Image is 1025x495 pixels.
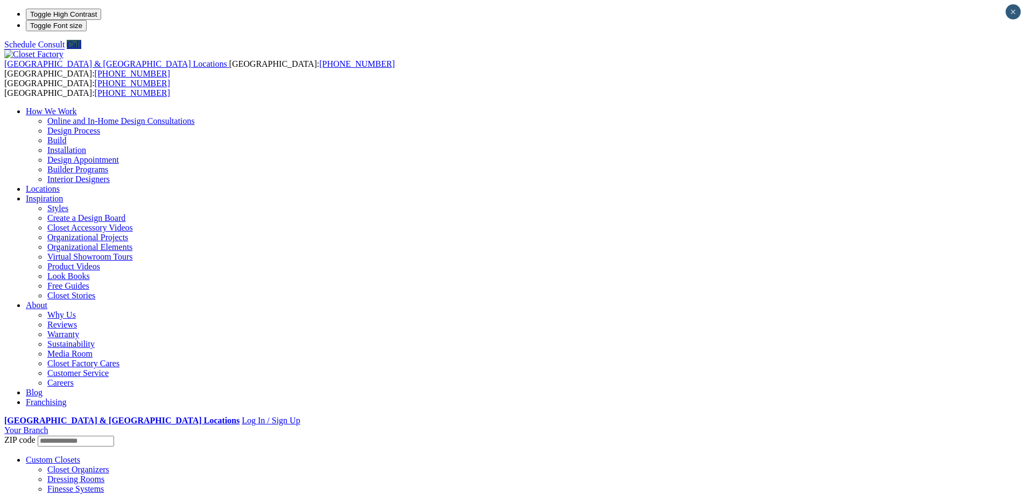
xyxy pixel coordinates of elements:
a: Styles [47,204,68,213]
span: [GEOGRAPHIC_DATA] & [GEOGRAPHIC_DATA] Locations [4,59,227,68]
a: Interior Designers [47,175,110,184]
a: Free Guides [47,281,89,290]
a: Create a Design Board [47,213,125,222]
a: [GEOGRAPHIC_DATA] & [GEOGRAPHIC_DATA] Locations [4,416,239,425]
a: [PHONE_NUMBER] [95,88,170,97]
a: Closet Accessory Videos [47,223,133,232]
a: Build [47,136,67,145]
a: [GEOGRAPHIC_DATA] & [GEOGRAPHIC_DATA] Locations [4,59,229,68]
a: Why Us [47,310,76,319]
button: Toggle Font size [26,20,87,31]
a: Blog [26,388,43,397]
a: Locations [26,184,60,193]
a: How We Work [26,107,77,116]
a: [PHONE_NUMBER] [319,59,394,68]
a: Organizational Elements [47,242,132,252]
a: Inspiration [26,194,63,203]
a: Log In / Sign Up [242,416,300,425]
input: Enter your Zip code [38,436,114,447]
a: Reviews [47,320,77,329]
a: [PHONE_NUMBER] [95,79,170,88]
a: Organizational Projects [47,233,128,242]
a: Closet Factory Cares [47,359,119,368]
a: Careers [47,378,74,387]
a: Dressing Rooms [47,475,104,484]
a: Installation [47,145,86,155]
a: [PHONE_NUMBER] [95,69,170,78]
span: Toggle High Contrast [30,10,97,18]
a: Customer Service [47,368,109,378]
a: Closet Organizers [47,465,109,474]
a: Sustainability [47,339,95,348]
span: [GEOGRAPHIC_DATA]: [GEOGRAPHIC_DATA]: [4,79,170,97]
span: Toggle Font size [30,22,82,30]
a: Online and In-Home Design Consultations [47,116,195,126]
a: Custom Closets [26,455,80,464]
button: Toggle High Contrast [26,9,101,20]
span: [GEOGRAPHIC_DATA]: [GEOGRAPHIC_DATA]: [4,59,395,78]
a: Media Room [47,349,93,358]
a: Warranty [47,330,79,339]
img: Closet Factory [4,50,63,59]
a: Virtual Showroom Tours [47,252,133,261]
a: Schedule Consult [4,40,65,49]
a: Product Videos [47,262,100,271]
a: About [26,301,47,310]
a: Look Books [47,271,90,281]
a: Closet Stories [47,291,95,300]
a: Franchising [26,398,67,407]
a: Design Appointment [47,155,119,164]
span: ZIP code [4,435,36,444]
a: Builder Programs [47,165,108,174]
a: Design Process [47,126,100,135]
a: Finesse Systems [47,484,104,493]
a: Your Branch [4,426,48,435]
button: Close [1006,4,1021,19]
a: Call [67,40,81,49]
